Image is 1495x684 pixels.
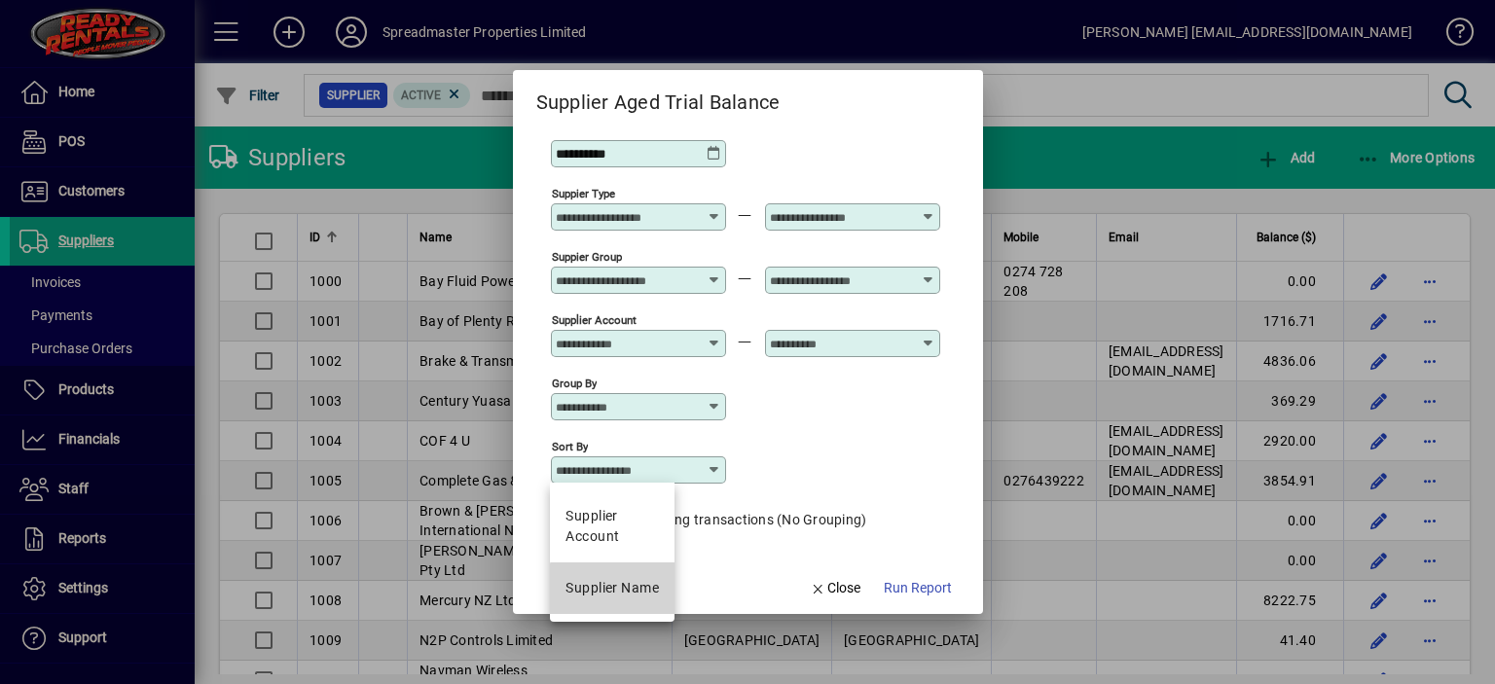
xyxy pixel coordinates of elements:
[565,506,659,547] span: Supplier Account
[552,313,637,327] mat-label: Supplier Account
[565,578,659,598] div: Supplier Name
[513,70,804,118] h2: Supplier Aged Trial Balance
[550,562,675,614] mat-option: Supplier Name
[876,571,960,606] button: Run Report
[552,440,588,453] mat-label: Sort by
[802,571,868,606] button: Close
[810,578,860,598] span: Close
[884,578,952,598] span: Run Report
[552,377,597,390] mat-label: Group by
[552,187,615,200] mat-label: Suppier Type
[584,510,867,529] label: List outstanding transactions (No Grouping)
[552,250,622,264] mat-label: Suppier Group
